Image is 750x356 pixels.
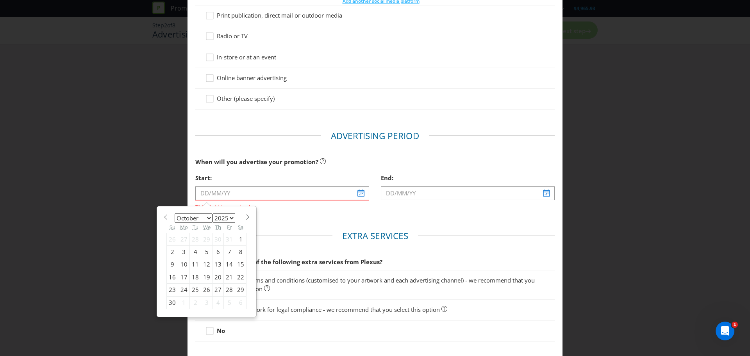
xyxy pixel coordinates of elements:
[381,170,555,186] div: End:
[195,258,382,266] span: Would you like any of the following extra services from Plexus?
[235,245,246,258] div: 8
[227,224,232,231] abbr: Friday
[167,233,178,245] div: 26
[212,245,224,258] div: 6
[212,233,224,245] div: 30
[224,284,235,296] div: 28
[193,224,198,231] abbr: Tuesday
[217,306,440,313] span: Review of artwork for legal compliance - we recommend that you select this option
[732,322,738,328] span: 1
[217,74,287,82] span: Online banner advertising
[224,296,235,309] div: 5
[217,276,535,292] span: Short form terms and conditions (customised to your artwork and each advertising channel) - we re...
[178,296,190,309] div: 1
[716,322,734,340] iframe: Intercom live chat
[190,296,201,309] div: 2
[238,224,243,231] abbr: Saturday
[195,200,369,212] span: This field is required
[212,296,224,309] div: 4
[203,224,211,231] abbr: Wednesday
[212,284,224,296] div: 27
[178,258,190,271] div: 10
[167,258,178,271] div: 9
[212,271,224,283] div: 20
[178,271,190,283] div: 17
[381,186,555,200] input: DD/MM/YY
[170,224,175,231] abbr: Sunday
[224,245,235,258] div: 7
[217,32,248,40] span: Radio or TV
[167,296,178,309] div: 30
[167,245,178,258] div: 2
[224,271,235,283] div: 21
[195,170,369,186] div: Start:
[195,186,369,200] input: DD/MM/YY
[201,296,212,309] div: 3
[201,258,212,271] div: 12
[190,284,201,296] div: 25
[178,284,190,296] div: 24
[217,327,225,335] strong: No
[224,258,235,271] div: 14
[190,233,201,245] div: 28
[167,284,178,296] div: 23
[235,258,246,271] div: 15
[217,11,342,19] span: Print publication, direct mail or outdoor media
[178,245,190,258] div: 3
[180,224,188,231] abbr: Monday
[195,158,318,166] span: When will you advertise your promotion?
[190,245,201,258] div: 4
[201,271,212,283] div: 19
[217,95,275,102] span: Other (please specify)
[224,233,235,245] div: 31
[235,296,246,309] div: 6
[178,233,190,245] div: 27
[217,53,276,61] span: In-store or at an event
[201,245,212,258] div: 5
[235,271,246,283] div: 22
[215,224,221,231] abbr: Thursday
[235,233,246,245] div: 1
[201,233,212,245] div: 29
[190,258,201,271] div: 11
[235,284,246,296] div: 29
[201,284,212,296] div: 26
[167,271,178,283] div: 16
[212,258,224,271] div: 13
[332,230,418,242] legend: Extra Services
[190,271,201,283] div: 18
[321,130,429,142] legend: Advertising Period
